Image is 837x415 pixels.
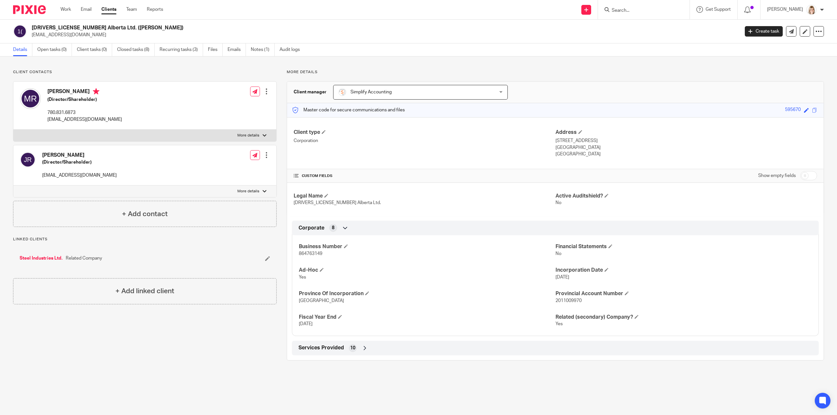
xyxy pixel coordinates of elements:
span: 2011009970 [555,298,582,303]
span: [GEOGRAPHIC_DATA] [299,298,344,303]
h4: Provincial Account Number [555,290,812,297]
h4: [PERSON_NAME] [47,88,122,96]
span: Related Company [66,255,102,262]
p: More details [237,189,259,194]
a: Steel Industries Ltd. [20,255,62,262]
h4: [PERSON_NAME] [42,152,117,159]
a: Notes (1) [251,43,275,56]
a: Open tasks (0) [37,43,72,56]
h4: Fiscal Year End [299,314,555,321]
a: Client tasks (0) [77,43,112,56]
a: Clients [101,6,116,13]
p: [STREET_ADDRESS] [555,137,817,144]
h4: Active Auditshield? [555,193,817,200]
label: Show empty fields [758,172,796,179]
h4: Address [555,129,817,136]
span: Simplify Accounting [350,90,392,94]
p: 780.831.6873 [47,109,122,116]
h5: (Director/Shareholder) [42,159,117,166]
img: Screenshot%202023-11-29%20141159.png [338,88,346,96]
h4: Client type [294,129,555,136]
span: [DATE] [555,275,569,279]
span: [DATE] [299,322,313,326]
h4: CUSTOM FIELDS [294,173,555,179]
h4: Province Of Incorporation [299,290,555,297]
p: [GEOGRAPHIC_DATA] [555,151,817,157]
div: 595670 [785,106,801,114]
img: svg%3E [13,24,27,38]
p: [EMAIL_ADDRESS][DOMAIN_NAME] [42,172,117,179]
p: [EMAIL_ADDRESS][DOMAIN_NAME] [32,32,735,38]
h4: Ad-Hoc [299,267,555,274]
a: Email [81,6,92,13]
p: Master code for secure communications and files [292,107,405,113]
h4: + Add contact [122,209,168,219]
h3: Client manager [294,89,327,95]
a: Audit logs [280,43,305,56]
a: Files [208,43,223,56]
a: Closed tasks (8) [117,43,155,56]
h4: Related (secondary) Company? [555,314,812,321]
a: Create task [745,26,783,37]
p: [PERSON_NAME] [767,6,803,13]
h2: [DRIVERS_LICENSE_NUMBER] Alberta Ltd. ([PERSON_NAME]) [32,24,594,31]
p: More details [287,70,824,75]
h4: + Add linked client [115,286,174,296]
p: Linked clients [13,237,277,242]
a: Work [60,6,71,13]
a: Details [13,43,32,56]
a: Team [126,6,137,13]
span: 864763149 [299,251,322,256]
span: [DRIVERS_LICENSE_NUMBER] Alberta Ltd. [294,200,381,205]
span: Services Provided [299,344,344,351]
span: Yes [555,322,563,326]
h4: Legal Name [294,193,555,200]
h4: Financial Statements [555,243,812,250]
span: No [555,251,561,256]
h5: (Director/Shareholder) [47,96,122,103]
p: [GEOGRAPHIC_DATA] [555,144,817,151]
a: Recurring tasks (3) [160,43,203,56]
img: svg%3E [20,88,41,109]
span: Get Support [706,7,731,12]
p: More details [237,133,259,138]
p: Corporation [294,137,555,144]
span: Yes [299,275,306,279]
a: Reports [147,6,163,13]
img: svg%3E [20,152,36,168]
p: Client contacts [13,70,277,75]
h4: Business Number [299,243,555,250]
img: Tayler%20Headshot%20Compressed%20Resized%202.jpg [806,5,817,15]
i: Primary [93,88,99,95]
span: Corporate [299,225,324,231]
input: Search [611,8,670,14]
span: 10 [350,345,355,351]
p: [EMAIL_ADDRESS][DOMAIN_NAME] [47,116,122,123]
img: Pixie [13,5,46,14]
span: No [555,200,561,205]
span: 8 [332,225,334,231]
a: Emails [228,43,246,56]
h4: Incorporation Date [555,267,812,274]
